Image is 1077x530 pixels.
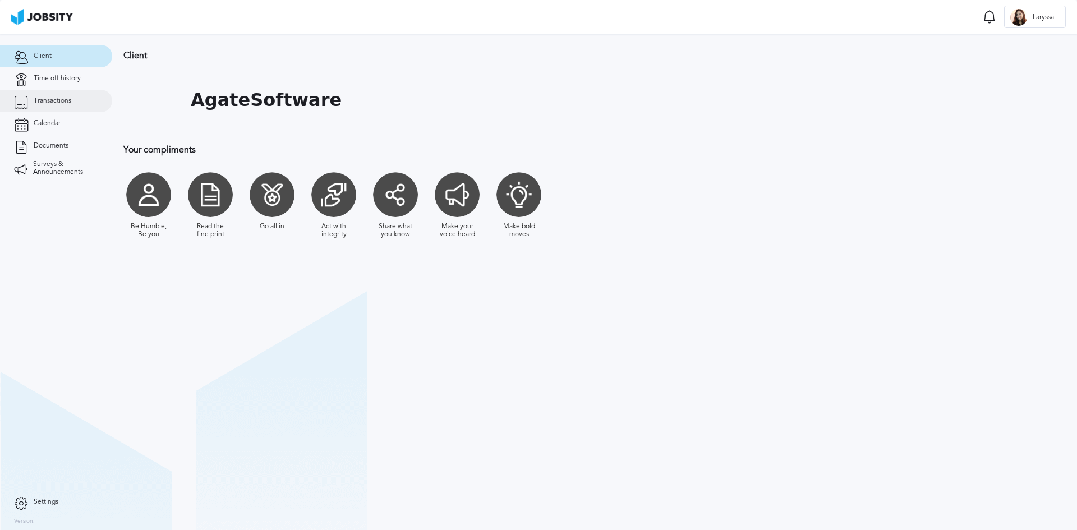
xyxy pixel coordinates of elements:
h1: AgateSoftware [191,90,342,110]
span: Documents [34,142,68,150]
label: Version: [14,518,35,525]
div: Make your voice heard [438,223,477,238]
img: ab4bad089aa723f57921c736e9817d99.png [11,9,73,25]
span: Calendar [34,119,61,127]
div: Act with integrity [314,223,353,238]
div: L [1010,9,1027,26]
span: Settings [34,498,58,506]
div: Be Humble, Be you [129,223,168,238]
span: Laryssa [1027,13,1060,21]
span: Time off history [34,75,81,82]
span: Surveys & Announcements [33,160,98,176]
span: Transactions [34,97,71,105]
div: Make bold moves [499,223,538,238]
div: Go all in [260,223,284,231]
div: Read the fine print [191,223,230,238]
h3: Your compliments [123,145,732,155]
h3: Client [123,50,732,61]
div: Share what you know [376,223,415,238]
span: Client [34,52,52,60]
button: LLaryssa [1004,6,1066,28]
